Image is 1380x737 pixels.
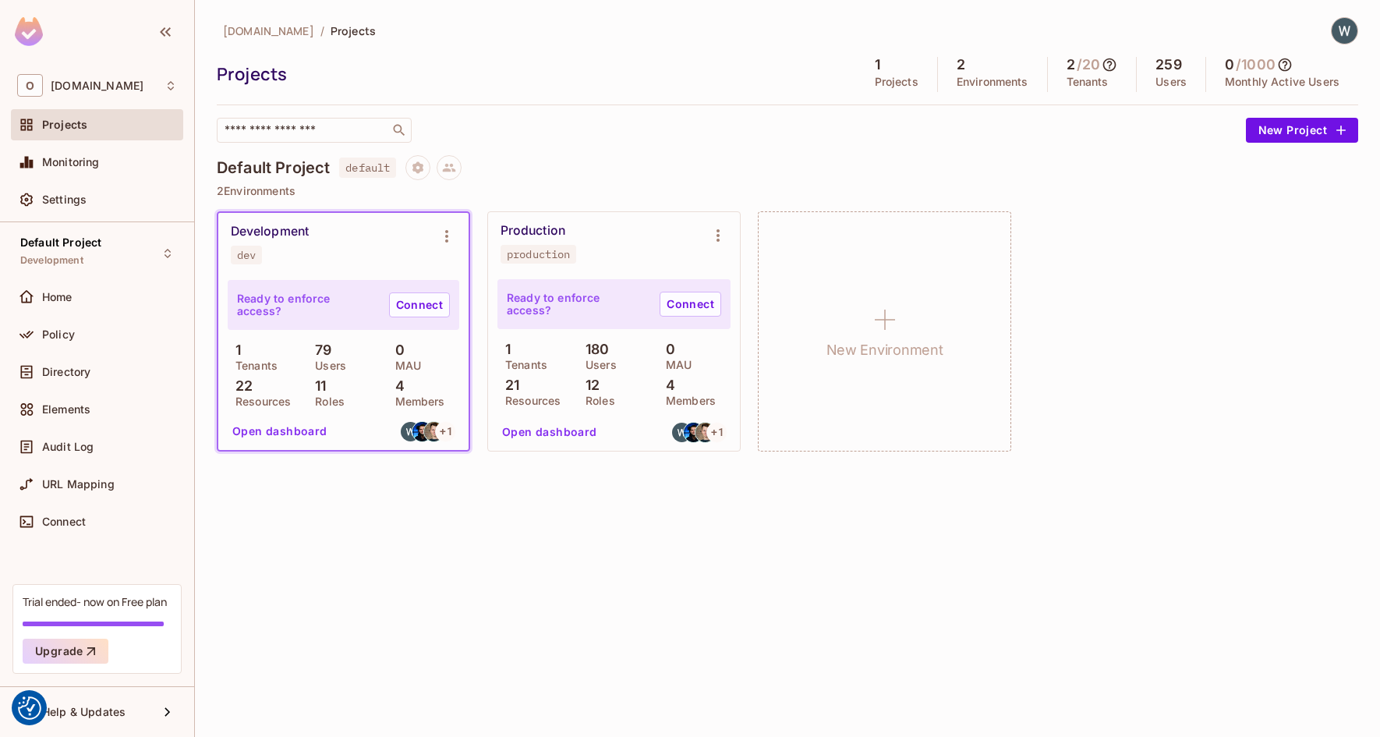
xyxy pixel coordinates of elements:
span: Settings [42,193,87,206]
div: Development [231,224,309,239]
img: rokas.ulys@oxylabs.io [424,422,444,441]
button: Environment settings [431,221,462,252]
p: Ready to enforce access? [237,292,377,317]
span: Monitoring [42,156,100,168]
button: Environment settings [702,220,734,251]
h5: 2 [957,57,965,73]
p: 11 [307,378,326,394]
h5: 1 [875,57,880,73]
span: [DOMAIN_NAME] [223,23,314,38]
p: Projects [875,76,918,88]
div: Projects [217,62,848,86]
img: Web Team [1332,18,1357,44]
span: Default Project [20,236,101,249]
img: vaidotas.sedys@oxylabs.io [684,423,703,442]
li: / [320,23,324,38]
span: Policy [42,328,75,341]
p: 1 [497,342,511,357]
h5: 2 [1067,57,1075,73]
button: Open dashboard [226,419,334,444]
span: Audit Log [42,441,94,453]
p: 22 [228,378,253,394]
p: 2 Environments [217,185,1358,197]
h5: 0 [1225,57,1234,73]
span: Home [42,291,73,303]
p: Monthly Active Users [1225,76,1339,88]
p: 0 [387,342,405,358]
h5: / 1000 [1236,57,1276,73]
p: 4 [387,378,405,394]
span: Workspace: oxylabs.io [51,80,143,92]
h1: New Environment [826,338,943,362]
a: Connect [389,292,450,317]
span: O [17,74,43,97]
span: default [339,158,396,178]
button: Upgrade [23,639,108,664]
span: Projects [331,23,376,38]
p: Resources [228,395,291,408]
span: + 1 [711,427,724,438]
span: Help & Updates [42,706,126,718]
img: rokas.ulys@oxylabs.io [695,423,715,442]
p: Members [658,395,716,407]
span: Project settings [405,163,430,178]
span: URL Mapping [42,478,115,491]
img: vaidotas.sedys@oxylabs.io [412,422,432,441]
span: Projects [42,119,87,131]
p: Resources [497,395,561,407]
span: Development [20,254,83,267]
span: Directory [42,366,90,378]
span: Elements [42,403,90,416]
p: Tenants [1067,76,1109,88]
p: Tenants [497,359,547,371]
img: webteam@oxylabs.io [401,422,420,441]
p: 79 [307,342,331,358]
div: Trial ended- now on Free plan [23,594,167,609]
p: Roles [578,395,615,407]
p: Roles [307,395,345,408]
p: Ready to enforce access? [507,292,647,317]
img: webteam@oxylabs.io [672,423,692,442]
button: Open dashboard [496,420,603,445]
p: 1 [228,342,241,358]
p: 12 [578,377,600,393]
h5: / 20 [1077,57,1100,73]
div: dev [237,249,256,261]
span: Connect [42,516,86,528]
p: Users [1155,76,1187,88]
p: Users [578,359,617,371]
h4: Default Project [217,158,330,177]
span: + 1 [440,426,452,437]
p: 0 [658,342,675,357]
button: New Project [1246,118,1358,143]
img: SReyMgAAAABJRU5ErkJggg== [15,17,43,46]
button: Consent Preferences [18,696,41,720]
img: Revisit consent button [18,696,41,720]
div: production [507,248,570,260]
a: Connect [660,292,721,317]
p: Environments [957,76,1028,88]
p: Tenants [228,360,278,372]
p: 180 [578,342,610,357]
p: 4 [658,377,675,393]
p: Users [307,360,346,372]
p: MAU [658,359,692,371]
div: Production [501,223,565,239]
p: 21 [497,377,519,393]
p: Members [387,395,445,408]
p: MAU [387,360,421,372]
h5: 259 [1155,57,1181,73]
